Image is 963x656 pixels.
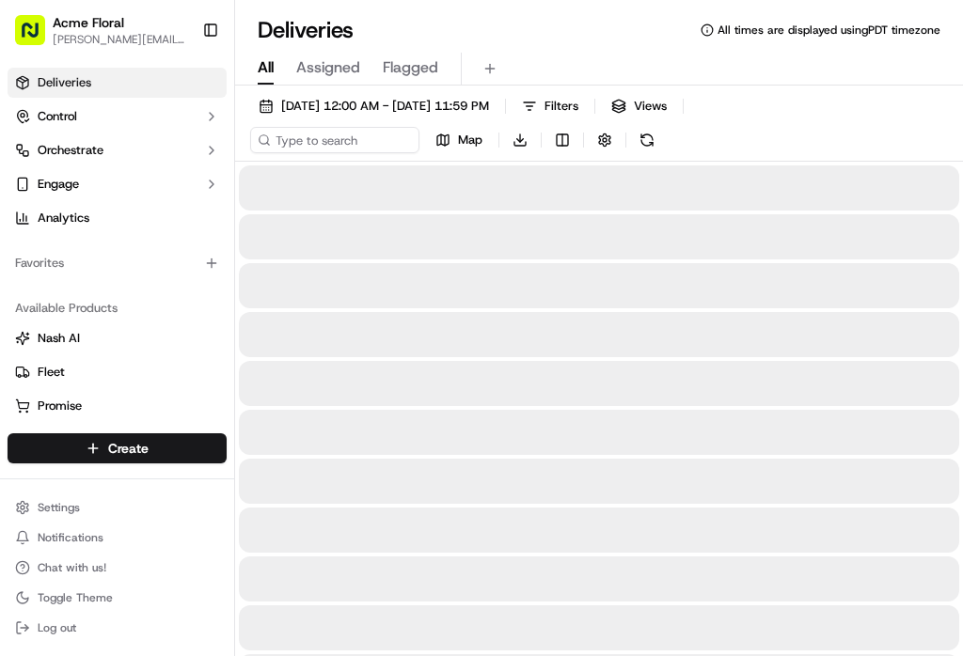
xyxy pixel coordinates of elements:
span: Filters [545,98,578,115]
span: Fleet [38,364,65,381]
button: Settings [8,494,227,521]
div: Favorites [8,248,227,278]
button: Orchestrate [8,135,227,165]
button: Nash AI [8,323,227,353]
button: [DATE] 12:00 AM - [DATE] 11:59 PM [250,93,497,119]
span: Control [38,108,77,125]
span: Notifications [38,530,103,545]
button: Acme Floral [53,13,124,32]
span: Settings [38,500,80,515]
span: Create [108,439,149,458]
button: Filters [513,93,587,119]
button: Log out [8,615,227,641]
button: Fleet [8,357,227,387]
span: All times are displayed using PDT timezone [718,23,940,38]
span: Toggle Theme [38,590,113,605]
a: Promise [15,398,219,414]
button: Acme Floral[PERSON_NAME][EMAIL_ADDRESS][DOMAIN_NAME] [8,8,195,53]
span: Deliveries [38,74,91,91]
span: Views [634,98,667,115]
button: Control [8,102,227,132]
button: Promise [8,391,227,421]
button: Notifications [8,524,227,551]
button: Toggle Theme [8,585,227,611]
button: Views [603,93,675,119]
button: Refresh [634,127,660,153]
span: Map [458,132,482,148]
span: Analytics [38,210,89,226]
button: Engage [8,169,227,199]
span: Promise [38,398,82,414]
span: [DATE] 12:00 AM - [DATE] 11:59 PM [281,98,489,115]
a: Analytics [8,203,227,233]
span: All [258,56,274,79]
span: Engage [38,176,79,193]
span: Chat with us! [38,560,106,575]
button: Create [8,433,227,463]
div: Available Products [8,293,227,323]
a: Deliveries [8,68,227,98]
input: Type to search [250,127,419,153]
button: [PERSON_NAME][EMAIL_ADDRESS][DOMAIN_NAME] [53,32,187,47]
span: Log out [38,620,76,635]
span: Orchestrate [38,142,103,159]
span: Assigned [296,56,360,79]
button: Chat with us! [8,554,227,581]
span: Nash AI [38,330,80,347]
a: Nash AI [15,330,219,347]
h1: Deliveries [258,15,354,45]
span: Flagged [383,56,438,79]
a: Fleet [15,364,219,381]
button: Map [427,127,491,153]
